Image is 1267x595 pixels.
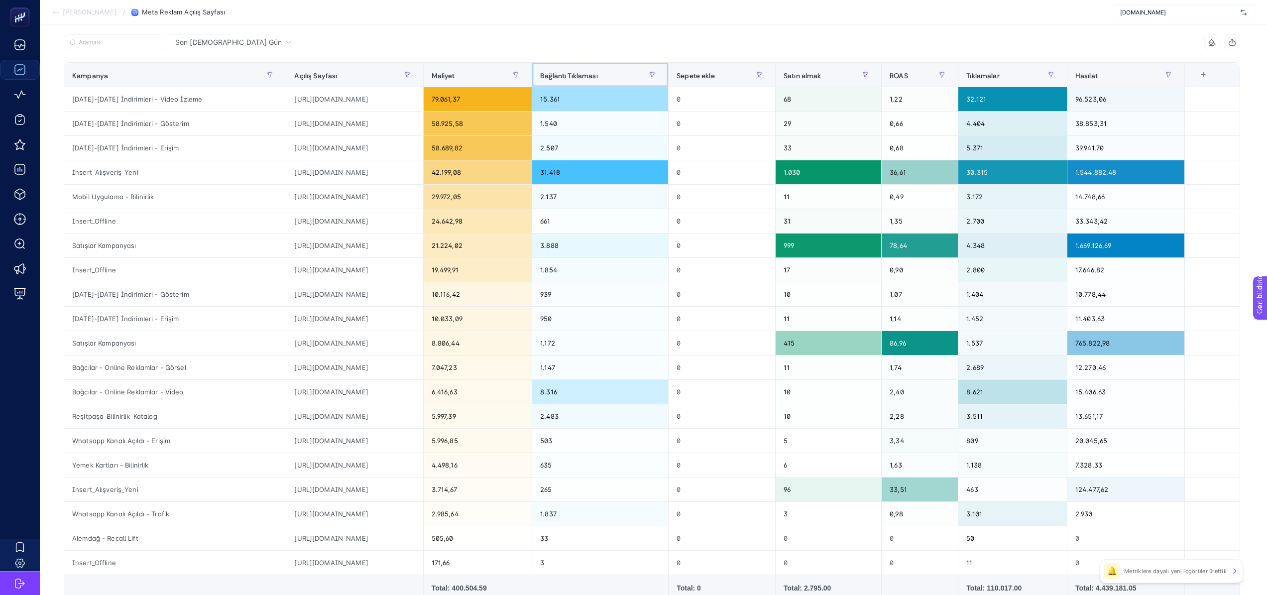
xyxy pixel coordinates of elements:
div: Total: 0 [677,583,767,593]
div: 11 [776,185,881,209]
div: 0,68 [882,136,958,160]
div: 0,66 [882,112,958,135]
div: 0 [669,331,775,355]
div: 12.270,46 [1067,356,1184,379]
div: 19.499,91 [424,258,532,282]
font: Kampanya [72,71,108,80]
div: [URL][DOMAIN_NAME] [286,282,423,306]
div: 1,07 [882,282,958,306]
div: 1,74 [882,356,958,379]
div: Total: 4.439.181.05 [1075,583,1176,593]
div: 24.642,98 [424,209,532,233]
div: Whatsapp Kanalı Açıldı - Erişim [64,429,286,453]
div: 86,96 [882,331,958,355]
div: 1,22 [882,87,958,111]
div: Insert_Offline [64,209,286,233]
font: Hasılat [1075,71,1098,80]
div: 6.416,63 [424,380,532,404]
div: 463 [958,477,1067,501]
div: 1.147 [532,356,668,379]
div: 58.925,58 [424,112,532,135]
div: 7.047,23 [424,356,532,379]
div: 0 [1067,526,1184,550]
font: ROAS [890,71,908,80]
div: 265 [532,477,668,501]
div: 950 [532,307,668,331]
div: 2.507 [532,136,668,160]
div: Alemdağ - Recall Lift [64,526,286,550]
div: 661 [532,209,668,233]
div: 8.316 [532,380,668,404]
div: 7.328,33 [1067,453,1184,477]
div: [URL][DOMAIN_NAME] [286,404,423,428]
font: Açılış Sayfası [294,71,337,80]
div: [URL][DOMAIN_NAME] [286,502,423,526]
div: 10 [776,380,881,404]
div: 14.748,66 [1067,185,1184,209]
div: 11.403,63 [1067,307,1184,331]
font: Son [DEMOGRAPHIC_DATA] Gün [175,38,282,46]
div: [URL][DOMAIN_NAME] [286,112,423,135]
div: 8.806,44 [424,331,532,355]
div: 2.483 [532,404,668,428]
div: 2.800 [958,258,1067,282]
div: 36,61 [882,160,958,184]
div: [URL][DOMAIN_NAME] [286,87,423,111]
div: 15.361 [532,87,668,111]
div: [DATE]-[DATE] İndirimleri - Erişim [64,136,286,160]
div: 3.101 [958,502,1067,526]
div: 30.315 [958,160,1067,184]
div: [URL][DOMAIN_NAME] [286,356,423,379]
div: 3.172 [958,185,1067,209]
div: 1.030 [776,160,881,184]
div: 10.033,09 [424,307,532,331]
div: 1.854 [532,258,668,282]
div: 0,90 [882,258,958,282]
div: Satışlar Kampanyası [64,234,286,257]
div: 0 [1067,551,1184,575]
div: Insert_Offline [64,551,286,575]
div: 0 [669,258,775,282]
div: 79.061,37 [424,87,532,111]
div: Bağcılar - Online Reklamlar - Video [64,380,286,404]
div: 3.714,67 [424,477,532,501]
div: 0 [669,234,775,257]
div: 38.853,31 [1067,112,1184,135]
div: 5.996,85 [424,429,532,453]
div: 0 [669,160,775,184]
div: 0 [669,209,775,233]
div: [URL][DOMAIN_NAME] [286,380,423,404]
div: 33.343,42 [1067,209,1184,233]
div: 10.778,44 [1067,282,1184,306]
div: 10 [776,282,881,306]
img: svg%3e [1241,7,1247,17]
div: 0,49 [882,185,958,209]
div: 0,98 [882,502,958,526]
div: [URL][DOMAIN_NAME] [286,160,423,184]
div: 2.689 [958,356,1067,379]
div: 765.822,98 [1067,331,1184,355]
div: 4.404 [958,112,1067,135]
div: 3.511 [958,404,1067,428]
div: 1.669.126,69 [1067,234,1184,257]
div: 11 [958,551,1067,575]
div: [URL][DOMAIN_NAME] [286,526,423,550]
div: 50 [958,526,1067,550]
div: [URL][DOMAIN_NAME] [286,477,423,501]
div: 15.406,63 [1067,380,1184,404]
div: 0 [669,551,775,575]
div: 9 items selected [1193,71,1201,93]
div: 1.452 [958,307,1067,331]
div: 31.418 [532,160,668,184]
font: Meta Reklam Açılış Sayfası [142,8,225,16]
div: 1.172 [532,331,668,355]
div: 39.941,70 [1067,136,1184,160]
font: [DOMAIN_NAME] [1120,8,1166,16]
div: 10.116,42 [424,282,532,306]
div: [URL][DOMAIN_NAME] [286,429,423,453]
div: 1.544.882,48 [1067,160,1184,184]
div: Insert_Alışveriş_Yeni [64,160,286,184]
div: 33 [776,136,881,160]
div: 0 [669,380,775,404]
div: Yemek Kartları - Bilinirlik [64,453,286,477]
